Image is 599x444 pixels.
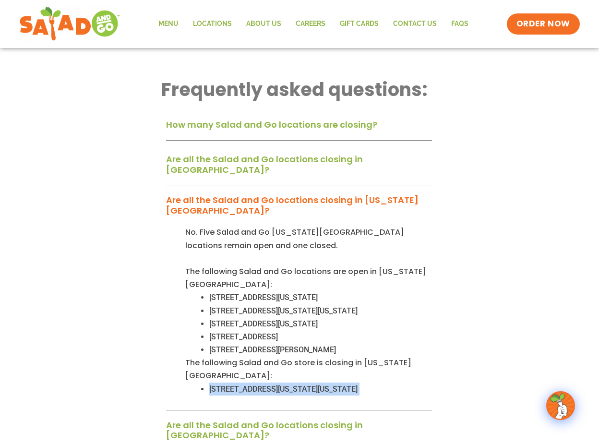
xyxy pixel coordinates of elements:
div: Are all the Salad and Go locations closing in [US_STATE][GEOGRAPHIC_DATA]? [166,191,431,226]
span: No. Five Salad and Go [US_STATE][GEOGRAPHIC_DATA] locations remain open and one closed. [185,227,404,251]
a: Are all the Salad and Go locations closing in [GEOGRAPHIC_DATA]? [166,153,363,176]
a: ORDER NOW [507,13,580,35]
img: wpChatIcon [547,392,574,419]
span: [STREET_ADDRESS] [209,332,278,341]
div: How many Salad and Go locations are closing? [166,116,431,141]
span: [STREET_ADDRESS][PERSON_NAME] [209,345,336,354]
a: FAQs [444,13,476,35]
span: [STREET_ADDRESS][US_STATE] [209,319,318,328]
span: [STREET_ADDRESS][US_STATE] [209,293,318,302]
span: The following Salad and Go locations are open in [US_STATE][GEOGRAPHIC_DATA]: [185,266,426,290]
span: [STREET_ADDRESS][US_STATE][US_STATE] [209,306,358,315]
span: [STREET_ADDRESS][US_STATE][US_STATE] [209,384,358,394]
a: About Us [239,13,288,35]
span: The following Salad and Go store is closing in [US_STATE][GEOGRAPHIC_DATA]: [185,357,411,381]
span: ORDER NOW [516,18,570,30]
a: Menu [151,13,186,35]
nav: Menu [151,13,476,35]
a: How many Salad and Go locations are closing? [166,119,377,131]
a: GIFT CARDS [333,13,386,35]
a: Contact Us [386,13,444,35]
div: Are all the Salad and Go locations closing in [US_STATE][GEOGRAPHIC_DATA]? [166,226,431,410]
a: Are all the Salad and Go locations closing in [GEOGRAPHIC_DATA]? [166,419,363,442]
a: Careers [288,13,333,35]
img: new-SAG-logo-768×292 [19,5,120,43]
a: Locations [186,13,239,35]
div: Are all the Salad and Go locations closing in [GEOGRAPHIC_DATA]? [166,150,431,185]
h2: Frequently asked questions: [161,78,436,101]
a: Are all the Salad and Go locations closing in [US_STATE][GEOGRAPHIC_DATA]? [166,194,419,216]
